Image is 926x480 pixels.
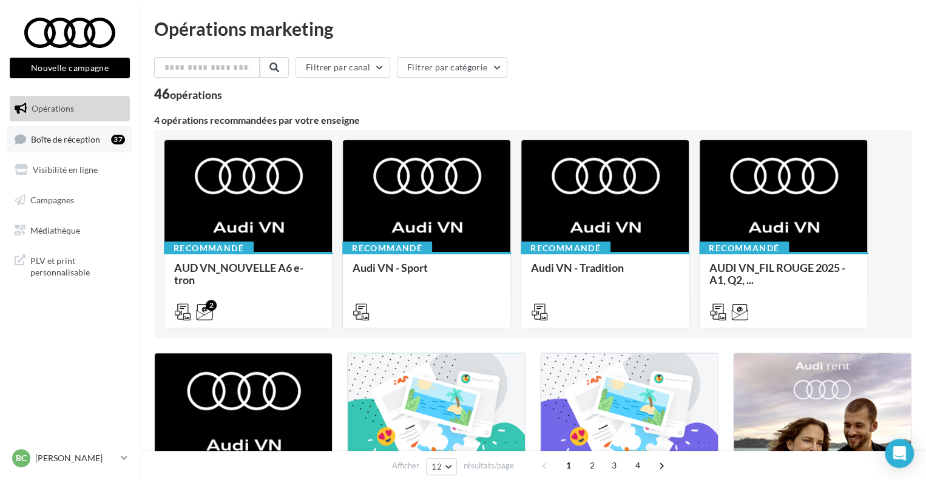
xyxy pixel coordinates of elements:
a: Médiathèque [7,218,132,243]
a: PLV et print personnalisable [7,248,132,283]
span: Boîte de réception [31,134,100,144]
div: Recommandé [342,242,432,255]
span: 3 [604,456,624,475]
span: Audi VN - Sport [353,261,428,274]
div: Recommandé [164,242,254,255]
span: PLV et print personnalisable [30,252,125,279]
button: Nouvelle campagne [10,58,130,78]
span: Opérations [32,103,74,113]
span: 12 [431,462,442,472]
div: Open Intercom Messenger [885,439,914,468]
div: 4 opérations recommandées par votre enseigne [154,115,911,125]
span: 4 [628,456,647,475]
span: Campagnes [30,195,74,205]
span: Médiathèque [30,225,80,235]
div: Recommandé [521,242,610,255]
span: 1 [559,456,578,475]
span: AUDI VN_FIL ROUGE 2025 - A1, Q2, ... [709,261,845,286]
div: opérations [170,89,222,100]
div: 46 [154,87,222,101]
div: Opérations marketing [154,19,911,38]
a: BC [PERSON_NAME] [10,447,130,470]
button: Filtrer par canal [296,57,390,78]
span: résultats/page [464,460,514,472]
div: Recommandé [699,242,789,255]
a: Opérations [7,96,132,121]
span: Afficher [392,460,419,472]
span: 2 [583,456,602,475]
span: AUD VN_NOUVELLE A6 e-tron [174,261,303,286]
div: 37 [111,135,125,144]
a: Boîte de réception37 [7,126,132,152]
span: BC [16,452,27,464]
button: 12 [426,458,457,475]
span: Visibilité en ligne [33,164,98,175]
button: Filtrer par catégorie [397,57,507,78]
span: Audi VN - Tradition [531,261,624,274]
a: Visibilité en ligne [7,157,132,183]
div: 2 [206,300,217,311]
a: Campagnes [7,188,132,213]
p: [PERSON_NAME] [35,452,116,464]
